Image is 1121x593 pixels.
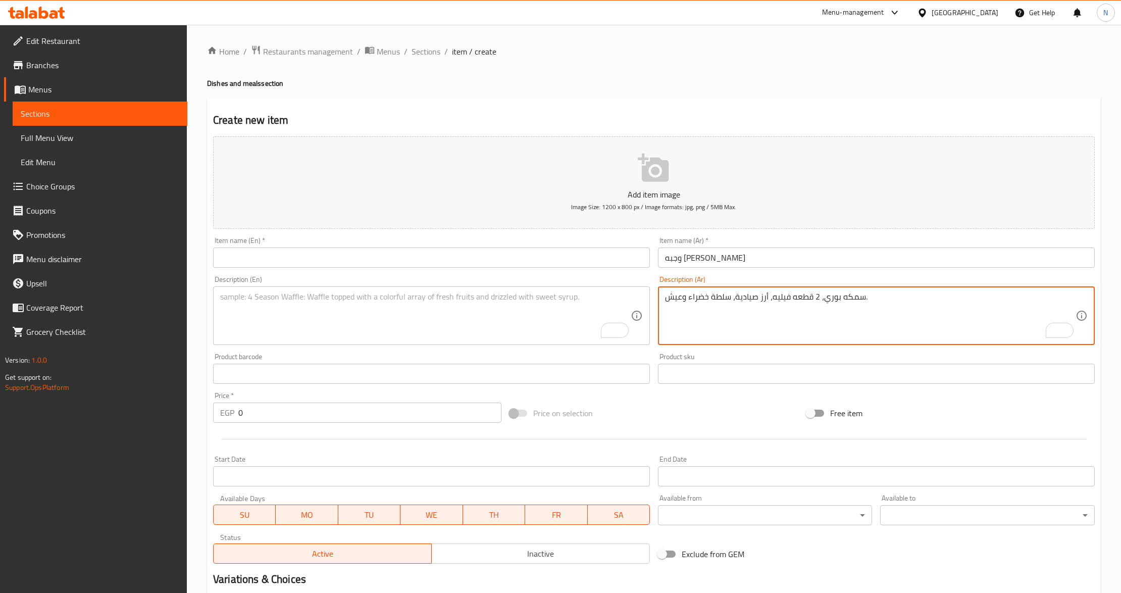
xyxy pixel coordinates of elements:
a: Edit Menu [13,150,187,174]
a: Menu disclaimer [4,247,187,271]
span: Image Size: 1200 x 800 px / Image formats: jpg, png / 5MB Max. [571,201,736,213]
li: / [357,45,361,58]
span: Branches [26,59,179,71]
h2: Create new item [213,113,1095,128]
a: Support.OpsPlatform [5,381,69,394]
a: Coupons [4,199,187,223]
span: N [1103,7,1108,18]
a: Menus [365,45,400,58]
span: Free item [830,407,862,419]
span: TU [342,508,396,522]
span: Choice Groups [26,180,179,192]
span: Menu disclaimer [26,253,179,265]
a: Home [207,45,239,58]
span: Get support on: [5,371,52,384]
button: TU [338,505,400,525]
span: Coverage Report [26,302,179,314]
div: Menu-management [822,7,884,19]
a: Sections [13,102,187,126]
button: Add item imageImage Size: 1200 x 800 px / Image formats: jpg, png / 5MB Max. [213,136,1095,229]
a: Choice Groups [4,174,187,199]
input: Please enter price [238,403,501,423]
span: 1.0.0 [31,354,47,367]
h2: Variations & Choices [213,572,1095,587]
a: Coverage Report [4,295,187,320]
span: Inactive [436,547,646,561]
a: Restaurants management [251,45,353,58]
button: Active [213,543,432,564]
span: Edit Restaurant [26,35,179,47]
a: Grocery Checklist [4,320,187,344]
span: item / create [452,45,496,58]
a: Sections [412,45,440,58]
button: Inactive [431,543,650,564]
button: WE [400,505,463,525]
textarea: To enrich screen reader interactions, please activate Accessibility in Grammarly extension settings [220,292,631,340]
span: Version: [5,354,30,367]
button: SU [213,505,276,525]
button: TH [463,505,525,525]
button: SA [588,505,650,525]
input: Enter name En [213,248,650,268]
div: ​ [880,505,1094,525]
p: EGP [220,407,234,419]
h4: Dishes and meals section [207,78,1101,88]
span: TH [467,508,521,522]
span: Upsell [26,277,179,289]
span: Price on selection [533,407,593,419]
button: MO [276,505,338,525]
input: Enter name Ar [658,248,1095,268]
span: FR [529,508,583,522]
a: Upsell [4,271,187,295]
p: Add item image [229,188,1079,201]
span: SA [592,508,646,522]
a: Branches [4,53,187,77]
span: Coupons [26,205,179,217]
div: [GEOGRAPHIC_DATA] [932,7,998,18]
span: Promotions [26,229,179,241]
li: / [444,45,448,58]
span: Edit Menu [21,156,179,168]
span: Sections [21,108,179,120]
span: Grocery Checklist [26,326,179,338]
span: Active [218,547,428,561]
input: Please enter product barcode [213,364,650,384]
button: FR [525,505,587,525]
nav: breadcrumb [207,45,1101,58]
span: Full Menu View [21,132,179,144]
a: Promotions [4,223,187,247]
span: Menus [377,45,400,58]
li: / [404,45,407,58]
a: Menus [4,77,187,102]
span: Menus [28,83,179,95]
div: ​ [658,505,872,525]
span: Restaurants management [263,45,353,58]
textarea: To enrich screen reader interactions, please activate Accessibility in Grammarly extension settings [665,292,1076,340]
span: MO [280,508,334,522]
a: Edit Restaurant [4,29,187,53]
span: SU [218,508,272,522]
input: Please enter product sku [658,364,1095,384]
li: / [243,45,247,58]
a: Full Menu View [13,126,187,150]
span: WE [404,508,458,522]
span: Exclude from GEM [682,548,744,560]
